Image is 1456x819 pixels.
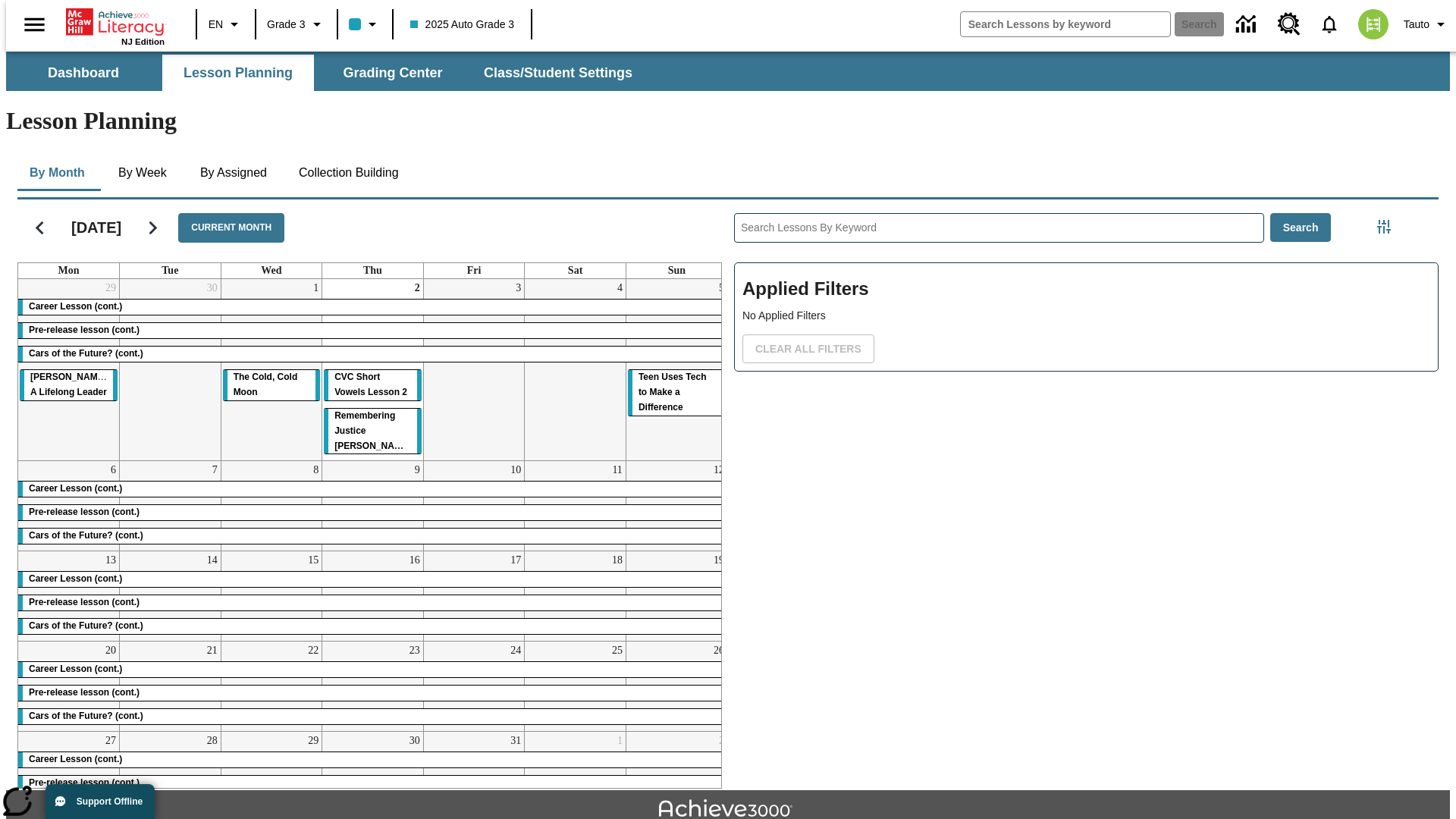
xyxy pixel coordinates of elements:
div: Remembering Justice O'Connor [324,409,422,454]
a: October 11, 2025 [609,461,625,479]
div: Applied Filters [734,262,1439,372]
a: October 24, 2025 [507,642,524,660]
td: October 17, 2025 [423,551,525,642]
a: Sunday [665,263,689,278]
td: October 4, 2025 [525,279,626,461]
a: October 19, 2025 [711,551,727,570]
div: Career Lesson (cont.) [18,662,727,677]
a: October 16, 2025 [406,551,423,570]
td: October 12, 2025 [626,461,727,551]
span: Career Lesson (cont.) [29,664,122,674]
button: Select a new avatar [1349,5,1398,44]
span: NJ Edition [121,37,165,46]
a: October 9, 2025 [412,461,423,479]
td: October 3, 2025 [423,279,525,461]
td: September 29, 2025 [18,279,120,461]
a: Resource Center, Will open in new tab [1269,4,1310,45]
span: Grade 3 [267,17,306,33]
button: Open side menu [12,2,57,47]
a: October 5, 2025 [716,279,727,297]
input: search field [961,12,1170,36]
div: Cars of the Future? (cont.) [18,529,727,544]
span: The Cold, Cold Moon [234,372,298,397]
button: Current Month [178,213,284,243]
div: Teen Uses Tech to Make a Difference [628,370,726,416]
span: Tauto [1404,17,1429,33]
button: By Month [17,155,97,191]
div: Pre-release lesson (cont.) [18,323,727,338]
div: Calendar [5,193,722,789]
span: Pre-release lesson (cont.) [29,687,140,698]
div: Cars of the Future? (cont.) [18,709,727,724]
div: Career Lesson (cont.) [18,752,727,767]
td: October 7, 2025 [120,461,221,551]
a: October 14, 2025 [204,551,221,570]
td: October 2, 2025 [322,279,424,461]
a: Thursday [360,263,385,278]
a: Friday [464,263,485,278]
a: Tuesday [158,263,181,278]
a: October 8, 2025 [310,461,322,479]
a: October 7, 2025 [209,461,221,479]
button: Next [133,209,172,247]
span: Dashboard [48,64,119,82]
td: October 23, 2025 [322,642,424,732]
button: Dashboard [8,55,159,91]
div: The Cold, Cold Moon [223,370,321,400]
a: October 21, 2025 [204,642,221,660]
a: November 2, 2025 [716,732,727,750]
a: September 29, 2025 [102,279,119,297]
a: October 1, 2025 [310,279,322,297]
span: Remembering Justice O'Connor [334,410,411,451]
h1: Lesson Planning [6,107,1450,135]
span: Cars of the Future? (cont.) [29,620,143,631]
td: October 18, 2025 [525,551,626,642]
span: Dianne Feinstein: A Lifelong Leader [30,372,110,397]
button: Support Offline [45,784,155,819]
span: Career Lesson (cont.) [29,573,122,584]
a: October 22, 2025 [305,642,322,660]
a: October 29, 2025 [305,732,322,750]
div: Career Lesson (cont.) [18,572,727,587]
a: Wednesday [258,263,284,278]
span: Support Offline [77,796,143,807]
a: October 20, 2025 [102,642,119,660]
td: October 13, 2025 [18,551,120,642]
td: October 14, 2025 [120,551,221,642]
span: Teen Uses Tech to Make a Difference [639,372,707,413]
button: Class/Student Settings [472,55,645,91]
td: October 5, 2025 [626,279,727,461]
div: SubNavbar [6,55,646,91]
button: By Week [105,155,180,191]
span: Grading Center [343,64,442,82]
div: Pre-release lesson (cont.) [18,595,727,610]
div: Home [66,5,165,46]
a: October 15, 2025 [305,551,322,570]
span: Cars of the Future? (cont.) [29,530,143,541]
div: Pre-release lesson (cont.) [18,505,727,520]
button: Filters Side menu [1369,212,1399,242]
div: Career Lesson (cont.) [18,482,727,497]
a: October 28, 2025 [204,732,221,750]
span: EN [209,17,223,33]
a: October 13, 2025 [102,551,119,570]
span: CVC Short Vowels Lesson 2 [334,372,407,397]
button: Lesson Planning [162,55,314,91]
button: Grade: Grade 3, Select a grade [261,11,332,38]
a: October 30, 2025 [406,732,423,750]
button: Previous [20,209,59,247]
button: Search [1270,213,1332,243]
button: By Assigned [188,155,279,191]
a: October 3, 2025 [513,279,524,297]
div: Dianne Feinstein: A Lifelong Leader [20,370,118,400]
td: October 21, 2025 [120,642,221,732]
a: Data Center [1227,4,1269,45]
a: October 2, 2025 [412,279,423,297]
div: Search [722,193,1439,789]
span: Career Lesson (cont.) [29,301,122,312]
div: Pre-release lesson (cont.) [18,776,727,791]
span: Lesson Planning [184,64,293,82]
button: Language: EN, Select a language [202,11,250,38]
a: October 17, 2025 [507,551,524,570]
p: No Applied Filters [742,308,1430,324]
